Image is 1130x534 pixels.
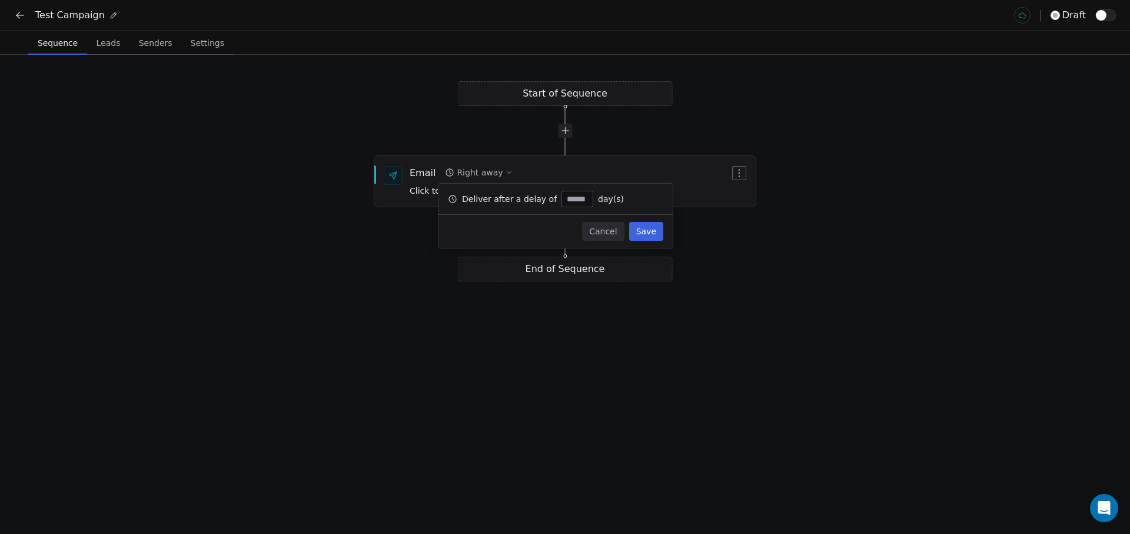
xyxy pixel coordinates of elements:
span: Deliver after a delay of [462,193,557,205]
span: Test Campaign [35,8,105,22]
div: Email [410,166,436,179]
span: day(s) [598,193,624,205]
span: Click to Setup [410,186,467,195]
div: End of Sequence [458,257,673,281]
button: Save [629,222,663,241]
div: EmailRight awayClick to Setup [374,155,756,207]
span: Sequence [33,35,82,51]
button: Cancel [582,222,624,241]
div: Right away [457,167,503,178]
span: draft [1062,8,1086,22]
button: Right away [440,164,517,181]
span: Settings [186,35,229,51]
div: Open Intercom Messenger [1090,494,1118,522]
span: Leads [92,35,125,51]
span: Senders [134,35,177,51]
